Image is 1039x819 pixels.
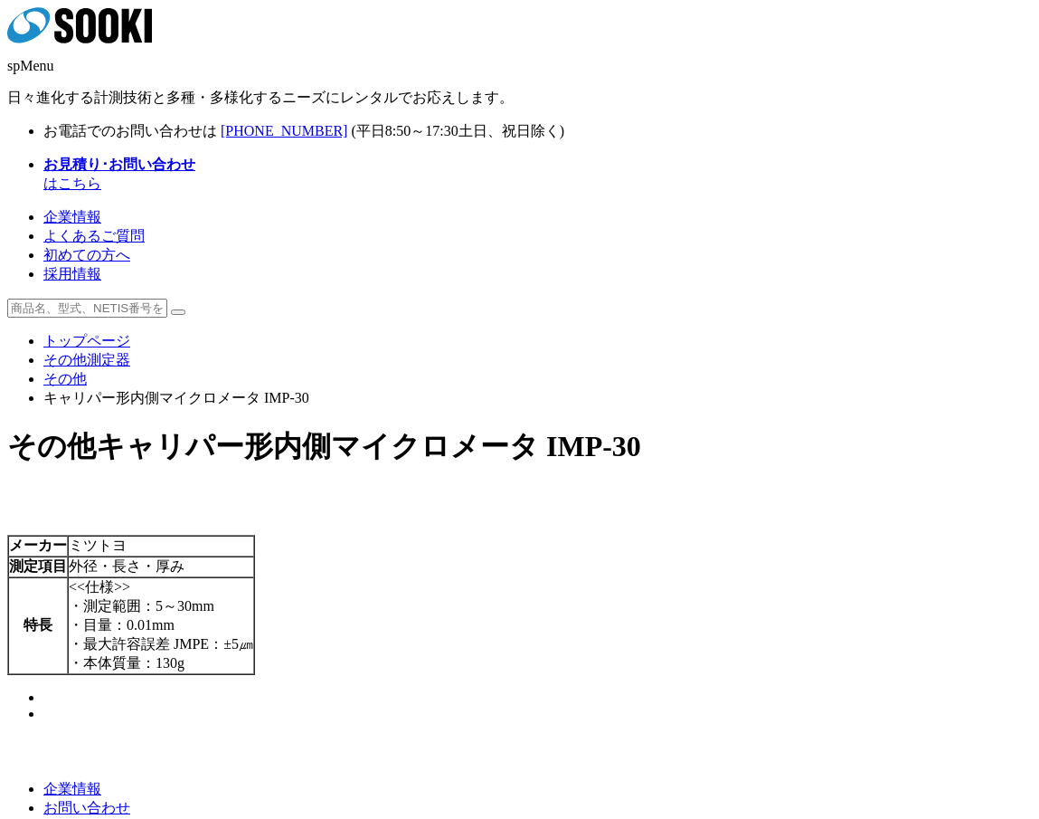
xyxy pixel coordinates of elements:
span: その他 [7,430,96,462]
span: spMenu [7,58,54,73]
a: その他 [43,371,87,386]
span: 8:50 [385,123,411,138]
a: お見積り･お問い合わせはこちら [43,157,195,191]
li: キャリパー形内側マイクロメータ IMP-30 [43,389,1032,408]
a: 企業情報 [43,781,101,796]
a: よくあるご質問 [43,228,145,243]
th: メーカー [8,536,68,557]
a: 採用情報 [43,266,101,281]
th: 測定項目 [8,557,68,577]
span: (平日 ～ 土日、祝日除く) [351,123,564,138]
strong: お見積り･お問い合わせ [43,157,195,172]
a: その他測定器 [43,352,130,367]
a: 企業情報 [43,209,101,224]
a: 初めての方へ [43,247,130,262]
th: 特長 [8,577,68,674]
span: お電話でのお問い合わせは [43,123,217,138]
span: キャリパー形内側マイクロメータ IMP-30 [96,430,641,462]
a: [PHONE_NUMBER] [221,123,347,138]
td: ミツトヨ [68,536,254,557]
a: お問い合わせ [43,800,130,815]
td: <<仕様>> ・測定範囲：5～30mm ・目量：0.01mm ・最大許容誤差 JMPE：±5㎛ ・本体質量：130g [68,577,254,674]
span: はこちら [43,157,195,191]
span: 17:30 [425,123,458,138]
td: 外径・長さ・厚み [68,557,254,577]
p: 日々進化する計測技術と多種・多様化するニーズにレンタルでお応えします。 [7,89,1032,108]
a: トップページ [43,333,130,348]
input: 商品名、型式、NETIS番号を入力してください [7,299,167,318]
